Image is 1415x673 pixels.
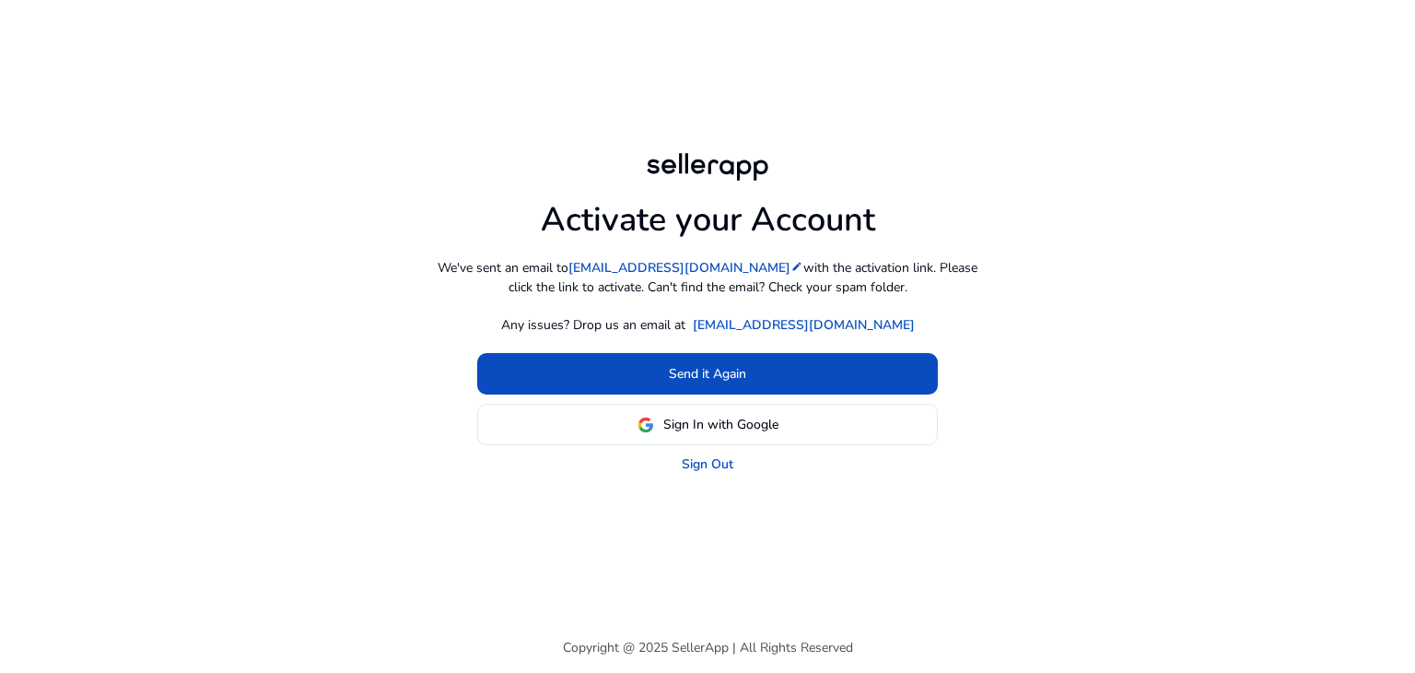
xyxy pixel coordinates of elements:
p: Any issues? Drop us an email at [501,315,685,335]
button: Send it Again [477,353,938,395]
span: Send it Again [669,364,746,384]
mat-icon: edit [790,260,803,273]
a: [EMAIL_ADDRESS][DOMAIN_NAME] [568,258,803,277]
h1: Activate your Account [541,185,875,240]
a: Sign Out [682,455,733,474]
button: Sign In with Google [477,404,938,445]
span: Sign In with Google [663,415,778,434]
img: google-logo.svg [637,417,654,433]
p: We've sent an email to with the activation link. Please click the link to activate. Can't find th... [431,258,984,297]
a: [EMAIL_ADDRESS][DOMAIN_NAME] [693,315,915,335]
